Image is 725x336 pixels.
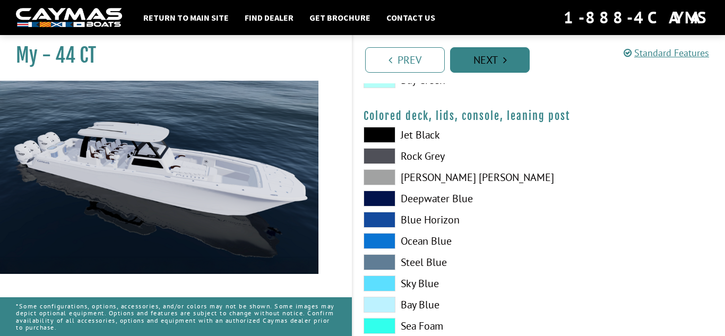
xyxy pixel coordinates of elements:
[364,254,529,270] label: Steel Blue
[364,127,529,143] label: Jet Black
[364,148,529,164] label: Rock Grey
[16,8,122,28] img: white-logo-c9c8dbefe5ff5ceceb0f0178aa75bf4bb51f6bca0971e226c86eb53dfe498488.png
[364,275,529,291] label: Sky Blue
[364,191,529,206] label: Deepwater Blue
[304,11,376,24] a: Get Brochure
[624,47,709,59] a: Standard Features
[364,212,529,228] label: Blue Horizon
[364,318,529,334] label: Sea Foam
[381,11,441,24] a: Contact Us
[364,233,529,249] label: Ocean Blue
[364,297,529,313] label: Bay Blue
[364,169,529,185] label: [PERSON_NAME] [PERSON_NAME]
[239,11,299,24] a: Find Dealer
[450,47,530,73] a: Next
[365,47,445,73] a: Prev
[362,46,725,73] ul: Pagination
[16,44,325,67] h1: My - 44 CT
[16,297,336,336] p: *Some configurations, options, accessories, and/or colors may not be shown. Some images may depic...
[138,11,234,24] a: Return to main site
[364,109,714,123] h4: Colored deck, lids, console, leaning post
[564,6,709,29] div: 1-888-4CAYMAS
